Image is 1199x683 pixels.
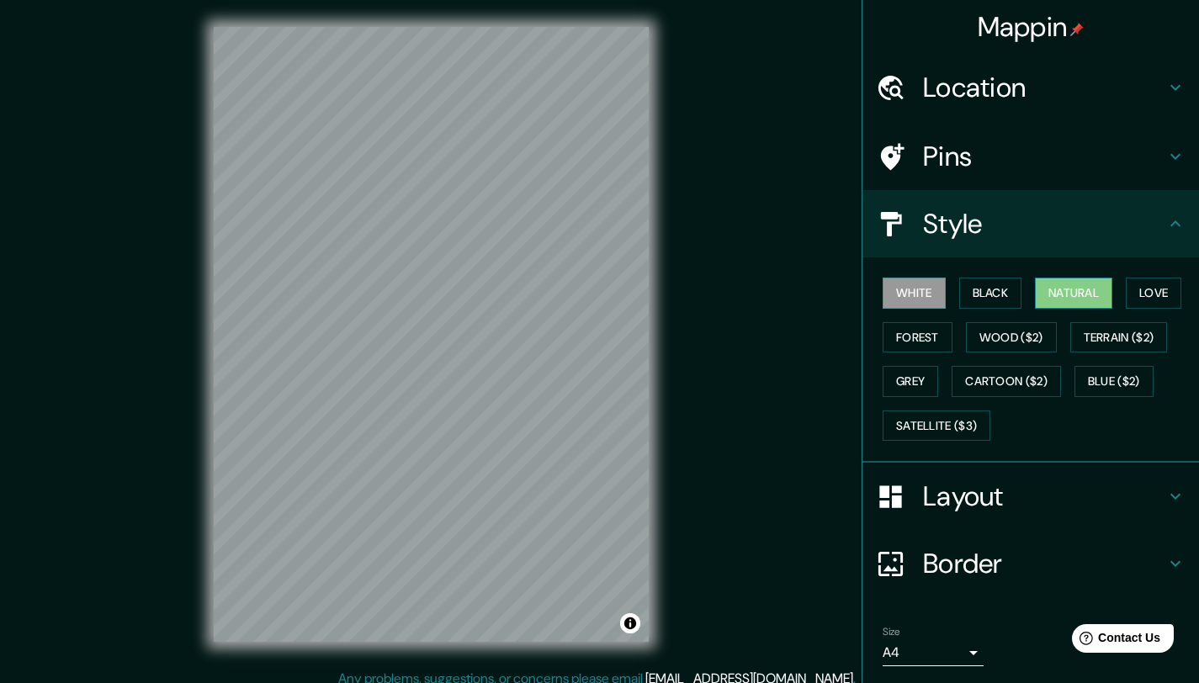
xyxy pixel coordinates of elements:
[883,366,938,397] button: Grey
[1035,278,1112,309] button: Natural
[883,410,990,442] button: Satellite ($3)
[923,207,1165,241] h4: Style
[620,613,640,633] button: Toggle attribution
[883,639,984,666] div: A4
[862,123,1199,190] div: Pins
[952,366,1061,397] button: Cartoon ($2)
[862,54,1199,121] div: Location
[1070,322,1168,353] button: Terrain ($2)
[862,190,1199,257] div: Style
[214,27,649,642] canvas: Map
[862,463,1199,530] div: Layout
[1070,23,1084,36] img: pin-icon.png
[959,278,1022,309] button: Black
[923,140,1165,173] h4: Pins
[966,322,1057,353] button: Wood ($2)
[923,479,1165,513] h4: Layout
[978,10,1085,44] h4: Mappin
[923,547,1165,580] h4: Border
[1049,617,1180,664] iframe: Help widget launcher
[883,322,952,353] button: Forest
[862,530,1199,597] div: Border
[883,625,900,639] label: Size
[1126,278,1181,309] button: Love
[923,71,1165,104] h4: Location
[1074,366,1154,397] button: Blue ($2)
[883,278,946,309] button: White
